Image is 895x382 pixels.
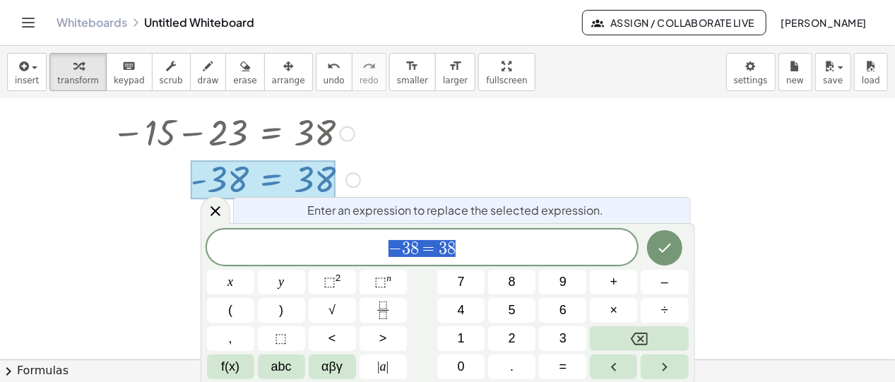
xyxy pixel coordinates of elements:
button: scrub [152,53,191,91]
span: 3 [559,329,567,348]
span: αβγ [321,357,343,376]
span: 4 [458,301,465,320]
i: redo [362,58,376,75]
button: undoundo [316,53,352,91]
span: erase [233,76,256,85]
span: [PERSON_NAME] [781,16,867,29]
button: y [258,270,305,294]
button: Plus [590,270,637,294]
sup: n [386,273,391,283]
button: Absolute value [360,354,407,379]
span: ) [279,301,283,320]
span: settings [734,76,768,85]
button: Minus [641,270,688,294]
span: 8 [509,273,516,292]
i: keyboard [122,58,136,75]
button: format_sizesmaller [389,53,436,91]
span: ⬚ [275,329,288,348]
button: Equals [539,354,586,379]
button: keyboardkeypad [106,53,153,91]
button: 3 [539,326,586,351]
span: 2 [509,329,516,348]
button: Toggle navigation [17,11,40,34]
button: Assign / Collaborate Live [582,10,766,35]
span: 6 [559,301,567,320]
button: 4 [437,298,485,323]
button: redoredo [352,53,386,91]
span: arrange [272,76,305,85]
span: 0 [458,357,465,376]
span: > [379,329,387,348]
span: y [278,273,284,292]
span: ÷ [661,301,668,320]
span: save [823,76,843,85]
span: 8 [447,240,456,257]
button: Placeholder [258,326,305,351]
button: Fraction [360,298,407,323]
button: Backspace [590,326,688,351]
span: 3 [439,240,447,257]
button: insert [7,53,47,91]
span: Assign / Collaborate Live [594,16,754,29]
button: 7 [437,270,485,294]
span: undo [324,76,345,85]
span: , [229,329,232,348]
i: format_size [449,58,462,75]
button: , [207,326,254,351]
span: smaller [397,76,428,85]
button: Divide [641,298,688,323]
button: Superscript [360,270,407,294]
span: a [377,357,389,376]
span: larger [443,76,468,85]
button: Greek alphabet [309,354,356,379]
sup: 2 [336,273,341,283]
button: draw [190,53,227,91]
span: − [389,240,402,257]
span: ( [228,301,232,320]
span: | [377,359,380,374]
button: load [854,53,888,91]
span: 9 [559,273,567,292]
button: Squared [309,270,356,294]
span: f(x) [221,357,239,376]
button: transform [49,53,107,91]
span: Enter an expression to replace the selected expression. [308,202,604,219]
button: ( [207,298,254,323]
a: Whiteboards [57,16,127,30]
span: ⬚ [324,275,336,289]
span: < [328,329,336,348]
button: Right arrow [641,354,688,379]
i: format_size [405,58,419,75]
button: erase [225,53,264,91]
button: settings [726,53,776,91]
button: Times [590,298,637,323]
span: . [510,357,514,376]
button: Left arrow [590,354,637,379]
span: abc [271,357,292,376]
span: keypad [114,76,145,85]
button: save [815,53,851,91]
button: 1 [437,326,485,351]
span: × [610,301,618,320]
button: Alphabet [258,354,305,379]
span: fullscreen [486,76,527,85]
button: 6 [539,298,586,323]
span: | [386,359,389,374]
button: Functions [207,354,254,379]
span: new [786,76,804,85]
span: transform [57,76,99,85]
button: Square root [309,298,356,323]
button: ) [258,298,305,323]
span: 3 [402,240,410,257]
span: draw [198,76,219,85]
button: 5 [488,298,535,323]
button: Done [647,230,682,265]
button: x [207,270,254,294]
span: x [227,273,233,292]
span: insert [15,76,39,85]
span: 5 [509,301,516,320]
span: 7 [458,273,465,292]
button: [PERSON_NAME] [769,10,878,35]
button: new [778,53,812,91]
span: = [419,240,439,257]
